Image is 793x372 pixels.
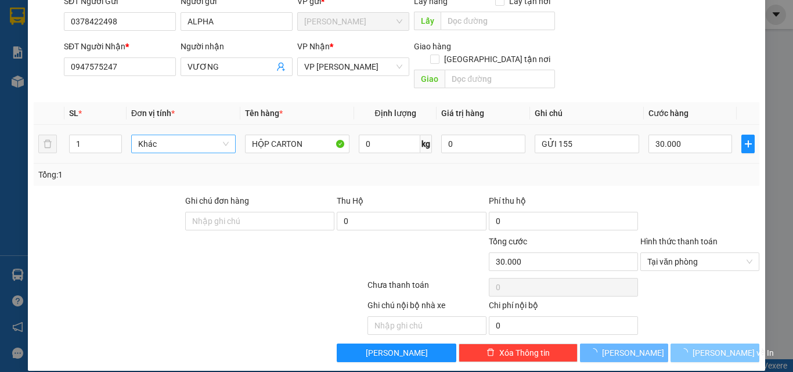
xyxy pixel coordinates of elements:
[441,12,555,30] input: Dọc đường
[535,135,639,153] input: Ghi Chú
[459,344,578,362] button: deleteXóa Thông tin
[185,196,249,205] label: Ghi chú đơn hàng
[489,194,638,212] div: Phí thu hộ
[439,53,555,66] span: [GEOGRAPHIC_DATA] tận nơi
[414,42,451,51] span: Giao hàng
[671,344,759,362] button: [PERSON_NAME] và In
[589,348,602,356] span: loading
[366,346,428,359] span: [PERSON_NAME]
[602,346,664,359] span: [PERSON_NAME]
[580,344,669,362] button: [PERSON_NAME]
[138,135,229,153] span: Khác
[441,109,484,118] span: Giá trị hàng
[489,237,527,246] span: Tổng cước
[647,253,752,270] span: Tại văn phòng
[693,346,774,359] span: [PERSON_NAME] và In
[441,135,525,153] input: 0
[648,109,689,118] span: Cước hàng
[185,212,334,230] input: Ghi chú đơn hàng
[131,109,175,118] span: Đơn vị tính
[245,109,283,118] span: Tên hàng
[337,344,456,362] button: [PERSON_NAME]
[530,102,644,125] th: Ghi chú
[276,62,286,71] span: user-add
[680,348,693,356] span: loading
[414,12,441,30] span: Lấy
[741,135,755,153] button: plus
[245,135,349,153] input: VD: Bàn, Ghế
[367,299,486,316] div: Ghi chú nội bộ nhà xe
[69,109,78,118] span: SL
[742,139,754,149] span: plus
[337,196,363,205] span: Thu Hộ
[445,70,555,88] input: Dọc đường
[367,316,486,335] input: Nhập ghi chú
[304,13,402,30] span: Hồ Chí Minh
[38,135,57,153] button: delete
[64,40,176,53] div: SĐT Người Nhận
[304,58,402,75] span: VP Phan Rang
[420,135,432,153] span: kg
[640,237,718,246] label: Hình thức thanh toán
[489,299,638,316] div: Chi phí nội bộ
[486,348,495,357] span: delete
[38,168,307,181] div: Tổng: 1
[366,279,488,299] div: Chưa thanh toán
[181,40,293,53] div: Người nhận
[414,70,445,88] span: Giao
[297,42,330,51] span: VP Nhận
[374,109,416,118] span: Định lượng
[499,346,550,359] span: Xóa Thông tin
